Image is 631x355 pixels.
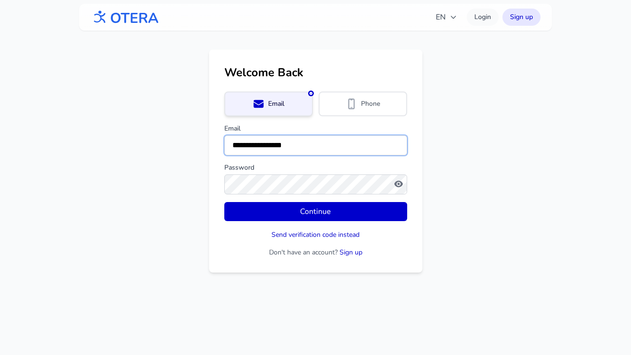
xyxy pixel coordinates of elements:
[430,8,463,27] button: EN
[224,248,407,257] p: Don't have an account?
[340,248,362,257] a: Sign up
[361,99,380,109] span: Phone
[224,163,407,172] label: Password
[224,65,407,80] h1: Welcome Back
[467,9,499,26] a: Login
[268,99,284,109] span: Email
[224,124,407,133] label: Email
[436,11,457,23] span: EN
[271,230,360,240] button: Send verification code instead
[90,7,159,28] img: OTERA logo
[502,9,541,26] a: Sign up
[224,202,407,221] button: Continue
